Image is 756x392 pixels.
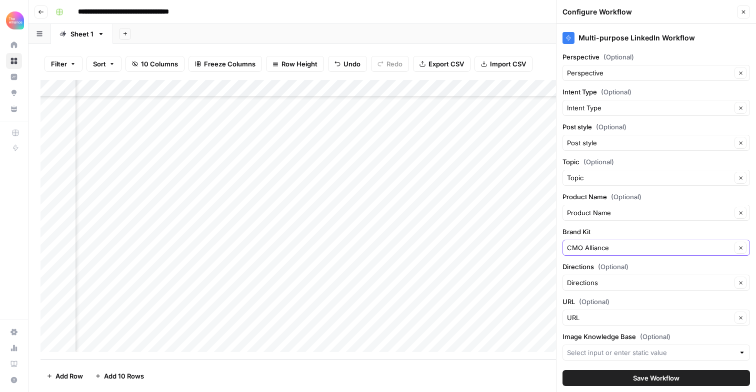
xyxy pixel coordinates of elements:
[6,356,22,372] a: Learning Hub
[89,368,150,384] button: Add 10 Rows
[281,59,317,69] span: Row Height
[70,29,93,39] div: Sheet 1
[596,122,626,132] span: (Optional)
[567,313,731,323] input: URL
[567,68,731,78] input: Perspective
[562,332,750,342] label: Image Knowledge Base
[86,56,121,72] button: Sort
[598,262,628,272] span: (Optional)
[567,173,731,183] input: Topic
[567,278,731,288] input: Directions
[104,371,144,381] span: Add 10 Rows
[562,122,750,132] label: Post style
[562,192,750,202] label: Product Name
[601,87,631,97] span: (Optional)
[6,372,22,388] button: Help + Support
[188,56,262,72] button: Freeze Columns
[567,348,734,358] input: Select input or enter static value
[633,373,679,383] span: Save Workflow
[562,52,750,62] label: Perspective
[413,56,470,72] button: Export CSV
[40,368,89,384] button: Add Row
[562,32,750,44] div: Multi-purpose LinkedIn Workflow
[266,56,324,72] button: Row Height
[640,332,670,342] span: (Optional)
[562,87,750,97] label: Intent Type
[6,11,24,29] img: Alliance Logo
[93,59,106,69] span: Sort
[428,59,464,69] span: Export CSV
[386,59,402,69] span: Redo
[562,262,750,272] label: Directions
[6,85,22,101] a: Opportunities
[6,53,22,69] a: Browse
[611,192,641,202] span: (Optional)
[562,370,750,386] button: Save Workflow
[51,59,67,69] span: Filter
[51,24,113,44] a: Sheet 1
[6,101,22,117] a: Your Data
[6,69,22,85] a: Insights
[562,157,750,167] label: Topic
[6,8,22,33] button: Workspace: Alliance
[141,59,178,69] span: 10 Columns
[567,103,731,113] input: Intent Type
[583,157,614,167] span: (Optional)
[562,227,750,237] label: Brand Kit
[371,56,409,72] button: Redo
[567,138,731,148] input: Post style
[343,59,360,69] span: Undo
[125,56,184,72] button: 10 Columns
[474,56,532,72] button: Import CSV
[6,340,22,356] a: Usage
[204,59,255,69] span: Freeze Columns
[6,324,22,340] a: Settings
[567,208,731,218] input: Product Name
[55,371,83,381] span: Add Row
[603,52,634,62] span: (Optional)
[6,37,22,53] a: Home
[490,59,526,69] span: Import CSV
[567,243,731,253] input: CMO Alliance
[562,297,750,307] label: URL
[328,56,367,72] button: Undo
[579,297,609,307] span: (Optional)
[44,56,82,72] button: Filter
